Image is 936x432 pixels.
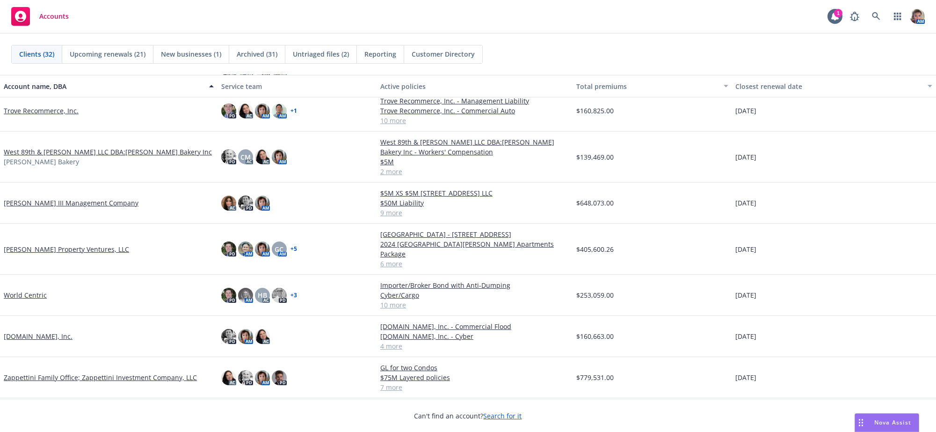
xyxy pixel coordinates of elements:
button: Active policies [377,75,573,97]
a: $5M XS $5M [STREET_ADDRESS] LLC [380,188,569,198]
span: New businesses (1) [161,49,221,59]
div: Service team [221,81,373,91]
img: photo [221,196,236,211]
div: Active policies [380,81,569,91]
span: [DATE] [736,106,757,116]
a: Trove Recommerce, Inc. - Commercial Auto [380,106,569,116]
span: [DATE] [736,198,757,208]
span: $160,663.00 [576,331,614,341]
span: Accounts [39,13,69,20]
a: + 1 [290,108,297,114]
a: Trove Recommerce, Inc. - Management Liability [380,96,569,106]
a: $75M Layered policies [380,373,569,382]
span: Untriaged files (2) [293,49,349,59]
span: Nova Assist [874,418,911,426]
img: photo [272,149,287,164]
img: photo [255,103,270,118]
span: [DATE] [736,373,757,382]
span: $648,073.00 [576,198,614,208]
img: photo [238,196,253,211]
a: 6 more [380,259,569,269]
a: 10 more [380,116,569,125]
button: Nova Assist [855,413,919,432]
a: Switch app [888,7,907,26]
a: Zappettini Family Office; Zappettini Investment Company, LLC [4,373,197,382]
a: $5M [380,157,569,167]
span: Archived (31) [237,49,277,59]
a: Accounts [7,3,73,29]
span: Customer Directory [412,49,475,59]
a: World Centric [4,290,47,300]
a: Report a Bug [845,7,864,26]
img: photo [221,103,236,118]
img: photo [238,329,253,344]
a: [GEOGRAPHIC_DATA] - [STREET_ADDRESS] [380,229,569,239]
span: $139,469.00 [576,152,614,162]
a: Search for it [484,411,522,420]
span: Upcoming renewals (21) [70,49,145,59]
div: Total premiums [576,81,718,91]
img: photo [221,329,236,344]
button: Total premiums [573,75,732,97]
a: [PERSON_NAME] III Management Company [4,198,138,208]
a: [DOMAIN_NAME], Inc. - Commercial Flood [380,322,569,331]
img: photo [221,242,236,256]
a: 10 more [380,300,569,310]
a: 9 more [380,208,569,218]
img: photo [255,329,270,344]
span: HB [258,290,267,300]
img: photo [221,288,236,303]
img: photo [255,149,270,164]
img: photo [238,103,253,118]
span: $405,600.26 [576,244,614,254]
span: GC [275,244,283,254]
img: photo [221,149,236,164]
img: photo [238,288,253,303]
button: Service team [218,75,377,97]
img: photo [238,370,253,385]
a: [DOMAIN_NAME], Inc. - Cyber [380,331,569,341]
a: Importer/Broker Bond with Anti-Dumping [380,280,569,290]
button: Closest renewal date [732,75,936,97]
a: 2024 [GEOGRAPHIC_DATA][PERSON_NAME] Apartments Package [380,239,569,259]
a: Search [867,7,885,26]
span: $253,059.00 [576,290,614,300]
div: Account name, DBA [4,81,203,91]
img: photo [255,242,270,256]
span: [DATE] [736,290,757,300]
a: West 89th & [PERSON_NAME] LLC DBA:[PERSON_NAME] Bakery Inc [4,147,212,157]
img: photo [221,370,236,385]
a: Cyber/Cargo [380,290,569,300]
a: $50M Liability [380,198,569,208]
span: [DATE] [736,152,757,162]
span: Can't find an account? [414,411,522,421]
span: [DATE] [736,244,757,254]
img: photo [272,288,287,303]
span: [DATE] [736,331,757,341]
img: photo [272,103,287,118]
a: GL for two Condos [380,363,569,373]
img: photo [255,370,270,385]
span: Reporting [364,49,396,59]
span: [PERSON_NAME] Bakery [4,157,79,167]
span: Clients (32) [19,49,54,59]
img: photo [272,370,287,385]
a: Trove Recommerce, Inc. [4,106,79,116]
a: + 5 [290,246,297,252]
img: photo [255,196,270,211]
span: $779,531.00 [576,373,614,382]
a: [PERSON_NAME] Property Ventures, LLC [4,244,129,254]
a: 2 more [380,167,569,176]
a: [DOMAIN_NAME], Inc. [4,331,73,341]
a: West 89th & [PERSON_NAME] LLC DBA:[PERSON_NAME] Bakery Inc - Workers' Compensation [380,137,569,157]
img: photo [910,9,925,24]
div: 1 [834,9,842,17]
span: CM [240,152,251,162]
